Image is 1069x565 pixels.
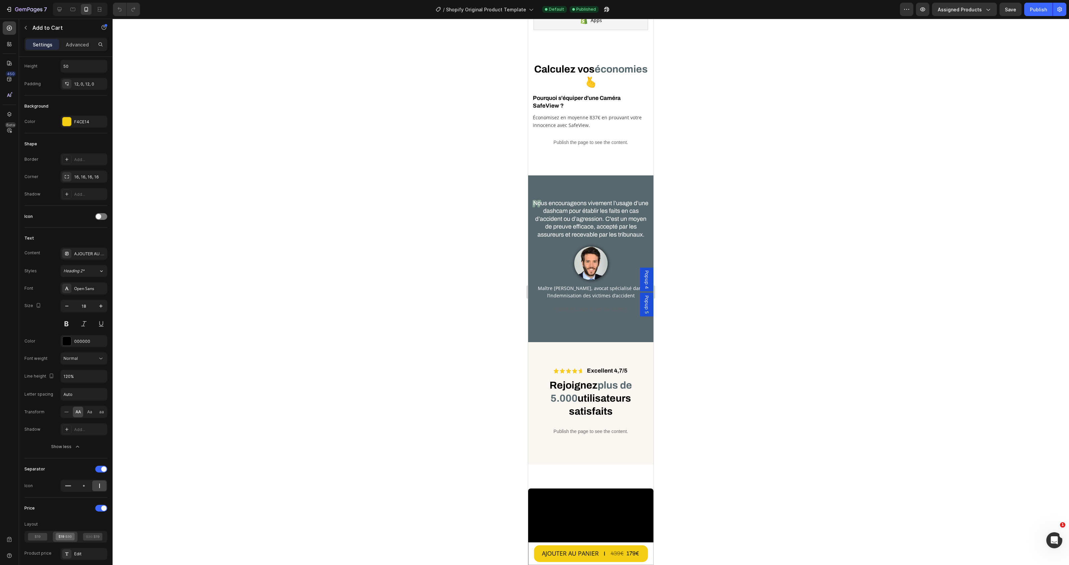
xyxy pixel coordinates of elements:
[74,174,106,180] div: 16, 16, 16, 16
[24,235,34,241] div: Text
[24,372,55,381] div: Line height
[24,505,35,511] div: Price
[446,6,526,13] span: Shopify Original Product Template
[14,531,70,539] div: AJOUTER AU PANIER
[24,81,41,87] div: Padding
[74,286,106,292] div: Open Sans
[24,409,44,415] div: Transform
[11,11,16,16] img: logo_orange.svg
[99,409,104,415] span: aa
[4,360,121,400] h2: plus de 5.000
[83,39,102,44] div: Mots-clés
[1030,6,1047,13] div: Publish
[74,191,106,197] div: Add...
[4,43,121,71] h2: économies🫰
[24,521,38,527] div: Layout
[59,348,99,356] p: Excellent 4,7/5
[24,191,40,197] div: Shadow
[24,250,40,256] div: Content
[24,285,33,291] div: Font
[60,352,107,365] button: Normal
[11,17,16,23] img: website_grey.svg
[4,120,121,127] p: Publish the page to see the content.
[75,409,81,415] span: AA
[24,466,45,472] div: Separator
[33,41,52,48] p: Settings
[46,228,80,261] img: gempages_560492143957771349-40907be3-1fbe-4216-a75a-5cf03f0906b4.webp
[24,156,38,162] div: Border
[27,39,32,44] img: tab_domain_overview_orange.svg
[41,374,103,398] span: utilisateurs satisfaits
[4,181,121,220] p: Nous encourageons vivement l’usage d’une dashcam pour établir les faits en cas d’accident ou d’ag...
[74,81,106,87] div: 12, 0, 12, 0
[24,119,35,125] div: Color
[938,6,982,13] span: Assigned Products
[24,550,51,556] div: Product price
[549,6,564,12] span: Default
[63,268,85,274] span: Heading 2*
[74,427,106,433] div: Add...
[4,287,121,294] p: Publish the page to see the content.
[1005,7,1016,12] span: Save
[24,301,42,310] div: Size
[74,251,106,257] div: AJOUTER AU PANIER
[32,24,89,32] p: Add to Cart
[6,527,120,543] button: AJOUTER AU PANIER
[24,483,33,489] div: Icon
[5,266,121,281] p: Maître [PERSON_NAME], avocat spécialisé dans l’indemnisation des victimes d’accident
[61,370,107,382] input: Auto
[74,338,106,344] div: 000000
[24,63,37,69] div: Height
[24,441,107,453] button: Show less
[113,3,140,16] div: Undo/Redo
[19,11,33,16] div: v 4.0.25
[1024,3,1053,16] button: Publish
[24,174,38,180] div: Corner
[34,39,51,44] div: Domaine
[24,356,47,362] div: Font weight
[24,338,35,344] div: Color
[76,39,81,44] img: tab_keywords_by_traffic_grey.svg
[98,530,112,540] div: 179€
[82,530,96,540] div: 439€
[74,119,106,125] div: F4CE14
[24,103,48,109] div: Background
[528,19,653,565] iframe: Design area
[24,391,53,397] div: Letter spacing
[63,356,78,361] span: Normal
[5,76,121,92] p: Pourquoi s'équiper d'une Caméra SafeView ?
[24,268,37,274] div: Styles
[1000,3,1022,16] button: Save
[443,6,445,13] span: /
[1046,532,1062,548] iframe: Intercom live chat
[44,5,47,13] p: 7
[51,443,81,450] div: Show less
[6,71,16,77] div: 450
[5,122,16,128] div: Beta
[21,361,69,372] span: Rejoignez
[25,349,55,355] img: gempages_560492143957771349-1f1646e9-c564-4365-a4d3-90a563854f7e.webp
[6,45,66,56] span: Calculez vos
[17,17,75,23] div: Domaine: [DOMAIN_NAME]
[5,95,121,110] p: Économisez en moyenne 837€ en prouvant votre innocence avec SafeView.
[74,157,106,163] div: Add...
[932,3,997,16] button: Assigned Products
[60,265,107,277] button: Heading 2*
[61,60,107,72] input: Auto
[66,41,89,48] p: Advanced
[24,214,33,220] div: Icon
[3,3,50,16] button: 7
[24,426,40,432] div: Shadow
[61,388,107,400] input: Auto
[576,6,596,12] span: Published
[87,409,92,415] span: Aa
[1060,522,1065,528] span: 1
[24,141,37,147] div: Shape
[74,551,106,557] div: Edit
